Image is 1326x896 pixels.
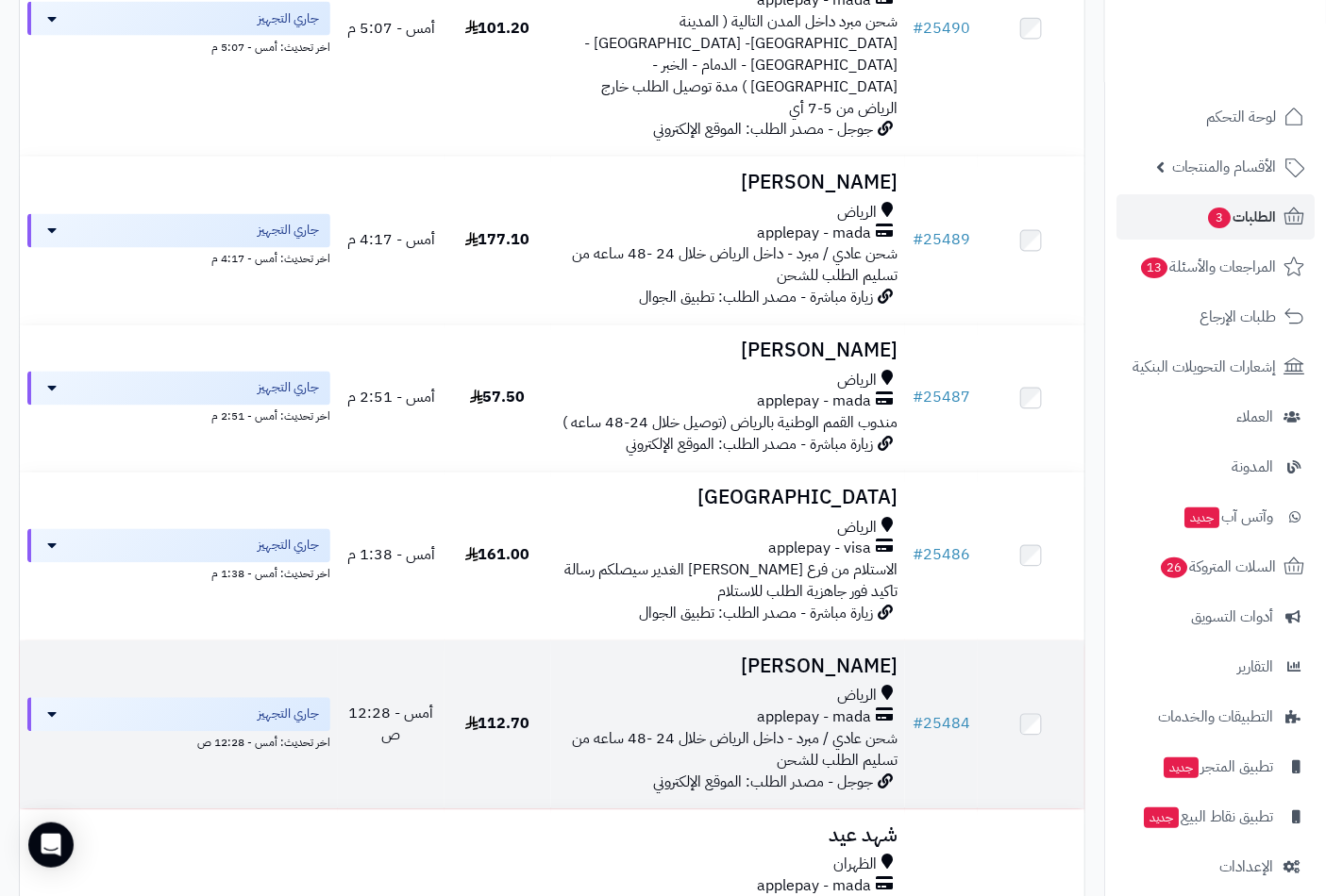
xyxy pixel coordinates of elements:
span: الرياض [837,202,877,224]
span: شحن عادي / مبرد - داخل الرياض خلال 24 -48 ساعه من تسليم الطلب للشحن [572,243,898,288]
div: اخر تحديث: أمس - 4:17 م [27,248,330,268]
a: الطلبات3 [1116,194,1315,240]
span: الرياض [837,518,877,539]
span: # [913,544,923,567]
a: لوحة التحكم [1116,94,1315,140]
a: تطبيق نقاط البيعجديد [1116,794,1315,839]
span: زيارة مباشرة - مصدر الطلب: تطبيق الجوال [639,287,873,309]
span: applepay - mada [757,224,871,245]
a: وآتس آبجديد [1116,494,1315,539]
span: الطلبات [1206,204,1276,230]
span: إشعارات التحويلات البنكية [1133,354,1276,380]
a: طلبات الإرجاع [1116,294,1315,340]
span: # [913,17,923,40]
a: التطبيقات والخدمات [1116,694,1315,739]
span: زيارة مباشرة - مصدر الطلب: تطبيق الجوال [639,603,873,625]
div: اخر تحديث: أمس - 5:07 م [27,36,330,56]
div: اخر تحديث: أمس - 12:28 ص [27,732,330,752]
span: الاستلام من فرع [PERSON_NAME] الغدير سيصلكم رسالة تاكيد فور جاهزية الطلب للاستلام [564,559,898,604]
span: تطبيق نقاط البيع [1142,804,1273,830]
span: جوجل - مصدر الطلب: الموقع الإلكتروني [653,772,873,794]
h3: [PERSON_NAME] [559,172,898,193]
a: التقارير [1116,644,1315,689]
a: #25487 [913,387,970,409]
span: وآتس آب [1183,504,1273,530]
span: # [913,713,923,736]
span: الإعدادات [1219,854,1273,880]
a: العملاء [1116,394,1315,440]
span: أمس - 5:07 م [347,17,435,40]
a: أدوات التسويق [1116,594,1315,639]
span: جاري التجهيز [258,379,319,398]
div: اخر تحديث: أمس - 2:51 م [27,406,330,425]
span: جاري التجهيز [258,537,319,556]
span: 161.00 [465,544,530,567]
span: طلبات الإرجاع [1200,304,1276,330]
span: المدونة [1232,454,1273,480]
span: جوجل - مصدر الطلب: الموقع الإلكتروني [653,118,873,141]
a: #25486 [913,544,970,567]
div: Open Intercom Messenger [28,822,74,868]
a: المدونة [1116,444,1315,489]
span: جاري التجهيز [258,222,319,241]
span: الأقسام والمنتجات [1172,154,1276,180]
span: 26 [1161,557,1187,578]
span: الظهران [833,855,877,876]
span: 101.20 [465,17,530,40]
span: applepay - visa [768,539,871,560]
div: اخر تحديث: أمس - 1:38 م [27,563,330,583]
span: # [913,229,923,252]
span: 177.10 [465,229,530,252]
span: تطبيق المتجر [1162,754,1273,780]
span: شحن عادي / مبرد - داخل الرياض خلال 24 -48 ساعه من تسليم الطلب للشحن [572,728,898,772]
span: أمس - 4:17 م [347,229,435,252]
span: الرياض [837,686,877,707]
span: 112.70 [465,713,530,736]
span: التقارير [1237,654,1273,680]
span: زيارة مباشرة - مصدر الطلب: الموقع الإلكتروني [626,434,873,456]
span: 57.50 [470,387,526,409]
span: أدوات التسويق [1191,604,1273,630]
h3: [PERSON_NAME] [559,656,898,678]
span: 3 [1208,207,1231,228]
a: #25489 [913,229,970,252]
span: أمس - 12:28 ص [348,703,433,747]
a: إشعارات التحويلات البنكية [1116,344,1315,390]
span: جديد [1164,757,1199,778]
a: المراجعات والأسئلة13 [1116,244,1315,290]
span: السلات المتروكة [1159,554,1276,580]
a: #25490 [913,17,970,40]
a: #25484 [913,713,970,736]
a: الإعدادات [1116,844,1315,889]
span: التطبيقات والخدمات [1158,704,1273,730]
span: applepay - mada [757,707,871,729]
span: العملاء [1236,404,1273,430]
span: أمس - 2:51 م [347,387,435,409]
span: # [913,387,923,409]
span: المراجعات والأسئلة [1139,254,1276,280]
span: مندوب القمم الوطنية بالرياض (توصيل خلال 24-48 ساعه ) [562,412,898,435]
span: applepay - mada [757,391,871,413]
span: جديد [1144,807,1179,828]
span: أمس - 1:38 م [347,544,435,567]
h3: شهد عيد [559,825,898,847]
span: شحن مبرد داخل المدن التالية ( المدينة [GEOGRAPHIC_DATA]- [GEOGRAPHIC_DATA] - [GEOGRAPHIC_DATA] - ... [584,10,898,119]
span: لوحة التحكم [1206,104,1276,130]
h3: [PERSON_NAME] [559,340,898,362]
span: جاري التجهيز [258,705,319,724]
span: جديد [1184,507,1219,528]
span: 13 [1141,257,1167,278]
h3: [GEOGRAPHIC_DATA] [559,488,898,509]
a: تطبيق المتجرجديد [1116,744,1315,789]
span: جاري التجهيز [258,9,319,28]
a: السلات المتروكة26 [1116,544,1315,589]
span: الرياض [837,371,877,392]
img: logo-2.png [1198,14,1308,54]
